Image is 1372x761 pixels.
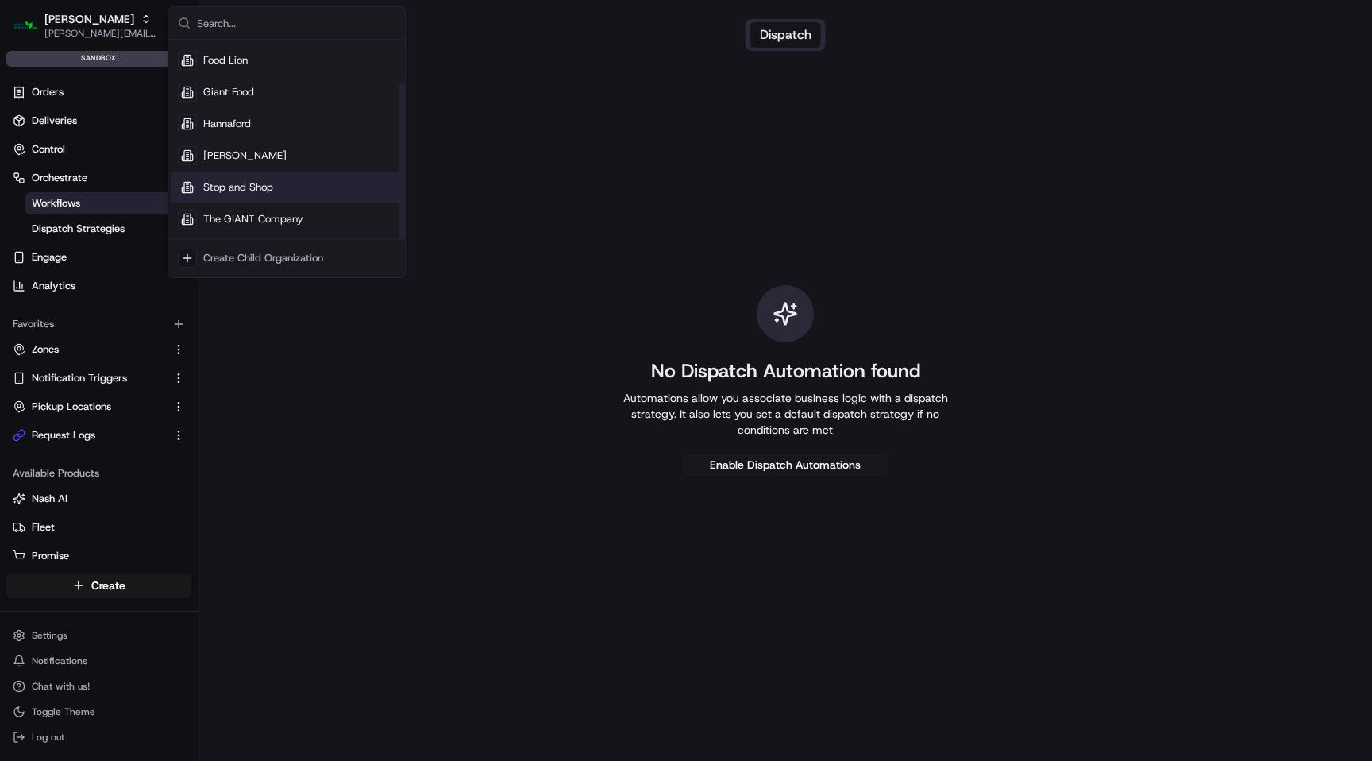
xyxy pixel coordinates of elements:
[13,342,166,357] a: Zones
[10,224,128,253] a: 📗Knowledge Base
[6,337,191,362] button: Zones
[32,230,121,246] span: Knowledge Base
[25,192,172,214] a: Workflows
[270,156,289,176] button: Start new chat
[6,79,191,105] a: Orders
[6,6,164,44] button: Martin's[PERSON_NAME][PERSON_NAME][EMAIL_ADDRESS][DOMAIN_NAME]
[32,371,127,385] span: Notification Triggers
[197,7,395,39] input: Search...
[16,16,48,48] img: Nash
[203,85,254,99] span: Giant Food
[32,114,77,128] span: Deliveries
[32,171,87,185] span: Orchestrate
[32,142,65,156] span: Control
[32,196,80,211] span: Workflows
[32,492,67,506] span: Nash AI
[6,165,191,191] button: Orchestrate
[6,461,191,486] div: Available Products
[203,212,303,226] span: The GIANT Company
[682,454,888,476] button: Enable Dispatch Automations
[16,64,289,89] p: Welcome 👋
[6,650,191,672] button: Notifications
[203,149,287,163] span: [PERSON_NAME]
[6,543,191,569] button: Promise
[134,232,147,245] div: 💻
[32,655,87,667] span: Notifications
[41,102,286,119] input: Got a question? Start typing here...
[6,51,191,67] div: sandbox
[6,311,191,337] div: Favorites
[112,268,192,281] a: Powered byPylon
[6,573,191,598] button: Create
[607,358,963,384] h1: No Dispatch Automation found
[150,230,255,246] span: API Documentation
[203,53,248,68] span: Food Lion
[6,701,191,723] button: Toggle Theme
[6,137,191,162] button: Control
[32,680,90,693] span: Chat with us!
[13,492,185,506] a: Nash AI
[32,520,55,535] span: Fleet
[6,515,191,540] button: Fleet
[6,726,191,748] button: Log out
[32,731,64,744] span: Log out
[203,117,251,131] span: Hannaford
[6,365,191,391] button: Notification Triggers
[6,624,191,647] button: Settings
[32,705,95,718] span: Toggle Theme
[32,342,59,357] span: Zones
[32,549,69,563] span: Promise
[54,152,260,168] div: Start new chat
[203,180,273,195] span: Stop and Shop
[13,13,38,38] img: Martin's
[32,279,75,293] span: Analytics
[158,269,192,281] span: Pylon
[607,390,963,438] p: Automations allow you associate business logic with a dispatch strategy. It also lets you set a d...
[6,108,191,133] a: Deliveries
[32,85,64,99] span: Orders
[13,520,185,535] a: Fleet
[6,245,191,270] button: Engage
[6,394,191,419] button: Pickup Locations
[25,218,172,240] a: Dispatch Strategies
[6,486,191,512] button: Nash AI
[6,423,191,448] button: Request Logs
[13,428,166,442] a: Request Logs
[91,578,125,593] span: Create
[6,273,191,299] a: Analytics
[6,675,191,697] button: Chat with us!
[16,232,29,245] div: 📗
[32,400,111,414] span: Pickup Locations
[32,250,67,265] span: Engage
[13,549,185,563] a: Promise
[203,251,323,265] div: Create Child Organization
[16,152,44,180] img: 1736555255976-a54dd68f-1ca7-489b-9aae-adbdc363a1c4
[128,224,261,253] a: 💻API Documentation
[44,11,134,27] button: [PERSON_NAME]
[54,168,201,180] div: We're available if you need us!
[32,428,95,442] span: Request Logs
[750,22,821,48] button: Dispatch
[44,27,158,40] button: [PERSON_NAME][EMAIL_ADDRESS][DOMAIN_NAME]
[32,222,125,236] span: Dispatch Strategies
[168,40,405,277] div: Suggestions
[32,629,67,642] span: Settings
[13,371,166,385] a: Notification Triggers
[13,400,166,414] a: Pickup Locations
